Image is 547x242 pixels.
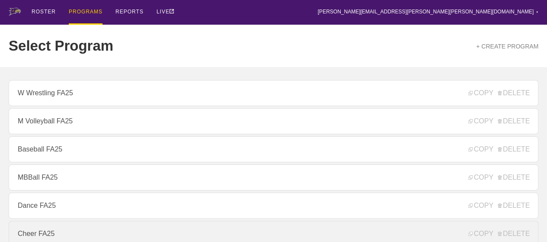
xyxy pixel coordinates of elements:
[9,136,538,162] a: Baseball FA25
[9,8,21,16] img: logo
[9,108,538,134] a: M Volleyball FA25
[468,117,493,125] span: COPY
[468,89,493,97] span: COPY
[9,193,538,219] a: Dance FA25
[391,142,547,242] iframe: Chat Widget
[9,165,538,190] a: MBBall FA25
[476,43,538,50] a: + CREATE PROGRAM
[498,117,530,125] span: DELETE
[9,80,538,106] a: W Wrestling FA25
[498,89,530,97] span: DELETE
[536,10,538,15] div: ▼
